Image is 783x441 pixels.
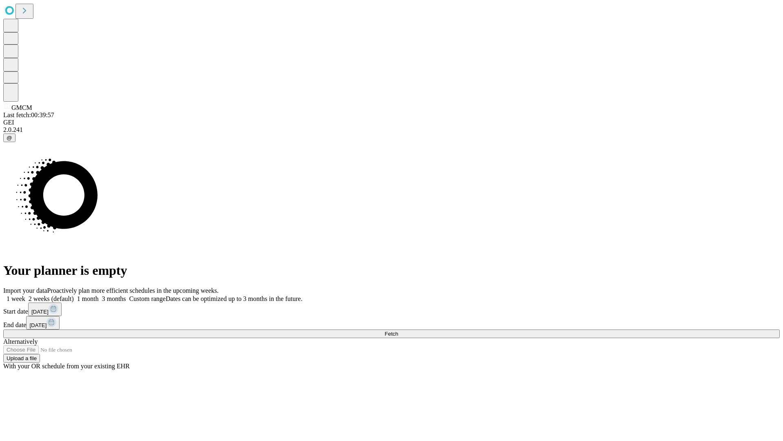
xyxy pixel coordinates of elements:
[3,363,130,370] span: With your OR schedule from your existing EHR
[3,287,47,294] span: Import your data
[3,134,15,142] button: @
[3,338,38,345] span: Alternatively
[3,263,780,278] h1: Your planner is empty
[26,316,60,330] button: [DATE]
[11,104,32,111] span: GMCM
[166,295,302,302] span: Dates can be optimized up to 3 months in the future.
[102,295,126,302] span: 3 months
[3,111,54,118] span: Last fetch: 00:39:57
[28,303,62,316] button: [DATE]
[29,295,74,302] span: 2 weeks (default)
[3,126,780,134] div: 2.0.241
[7,135,12,141] span: @
[3,354,40,363] button: Upload a file
[3,303,780,316] div: Start date
[7,295,25,302] span: 1 week
[3,119,780,126] div: GEI
[129,295,166,302] span: Custom range
[3,316,780,330] div: End date
[29,322,46,328] span: [DATE]
[3,330,780,338] button: Fetch
[31,309,49,315] span: [DATE]
[385,331,398,337] span: Fetch
[77,295,99,302] span: 1 month
[47,287,219,294] span: Proactively plan more efficient schedules in the upcoming weeks.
